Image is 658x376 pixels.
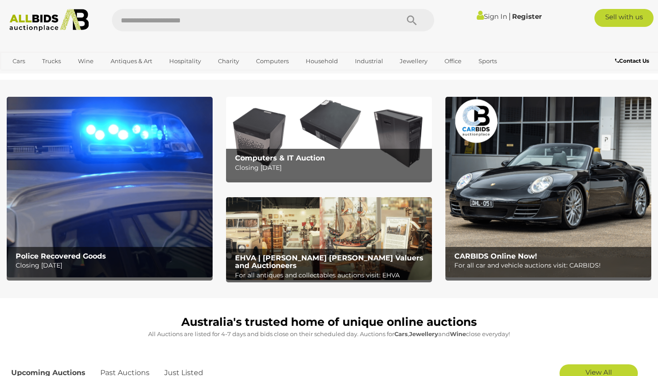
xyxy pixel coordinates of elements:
[300,54,344,69] a: Household
[11,316,647,328] h1: Australia's trusted home of unique online auctions
[226,97,432,179] img: Computers & IT Auction
[394,330,408,337] strong: Cars
[409,330,438,337] strong: Jewellery
[226,97,432,179] a: Computers & IT Auction Computers & IT Auction Closing [DATE]
[454,252,537,260] b: CARBIDS Online Now!
[512,12,542,21] a: Register
[7,97,213,277] img: Police Recovered Goods
[445,97,651,277] a: CARBIDS Online Now! CARBIDS Online Now! For all car and vehicle auctions visit: CARBIDS!
[445,97,651,277] img: CARBIDS Online Now!
[163,54,207,69] a: Hospitality
[7,54,31,69] a: Cars
[105,54,158,69] a: Antiques & Art
[235,154,325,162] b: Computers & IT Auction
[235,254,423,270] b: EHVA | [PERSON_NAME] [PERSON_NAME] Valuers and Auctioneers
[454,260,647,271] p: For all car and vehicle auctions visit: CARBIDS!
[226,197,432,280] img: EHVA | Evans Hastings Valuers and Auctioneers
[473,54,503,69] a: Sports
[7,69,82,83] a: [GEOGRAPHIC_DATA]
[394,54,433,69] a: Jewellery
[235,162,428,173] p: Closing [DATE]
[615,56,651,66] a: Contact Us
[36,54,67,69] a: Trucks
[450,330,466,337] strong: Wine
[226,197,432,280] a: EHVA | Evans Hastings Valuers and Auctioneers EHVA | [PERSON_NAME] [PERSON_NAME] Valuers and Auct...
[250,54,295,69] a: Computers
[212,54,245,69] a: Charity
[508,11,511,21] span: |
[16,260,209,271] p: Closing [DATE]
[72,54,99,69] a: Wine
[477,12,507,21] a: Sign In
[349,54,389,69] a: Industrial
[7,97,213,277] a: Police Recovered Goods Police Recovered Goods Closing [DATE]
[235,270,428,281] p: For all antiques and collectables auctions visit: EHVA
[594,9,654,27] a: Sell with us
[11,329,647,339] p: All Auctions are listed for 4-7 days and bids close on their scheduled day. Auctions for , and cl...
[16,252,106,260] b: Police Recovered Goods
[5,9,94,31] img: Allbids.com.au
[439,54,467,69] a: Office
[615,57,649,64] b: Contact Us
[389,9,434,31] button: Search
